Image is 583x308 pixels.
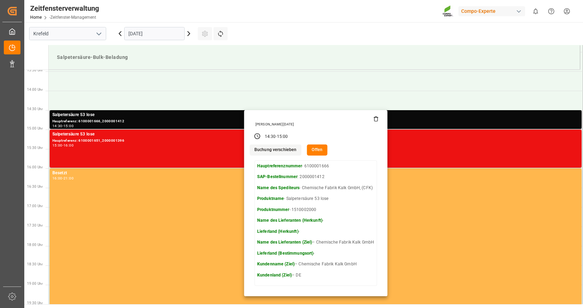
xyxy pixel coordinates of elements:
font: - [298,229,299,234]
font: – Chemische Fabrik Kalk GmbH [312,240,374,245]
font: Besetzt [52,170,67,175]
font: 14:00 Uhr [27,88,43,91]
font: SAP-Bestellnummer [257,174,297,179]
font: 15:00 [277,134,288,139]
font: Produktnummer [257,207,289,212]
font: 21:00 [64,176,74,181]
font: 13:30 Uhr [27,68,43,72]
font: - 1510002000 [289,207,316,212]
font: 14:30 [265,134,276,139]
font: Offen [312,147,322,152]
font: 16:00 Uhr [27,165,43,169]
input: TT.MM.JJJJ [124,27,185,40]
font: Zeitfensterverwaltung [30,4,99,12]
button: Offen [307,144,327,156]
font: 14:30 Uhr [27,107,43,111]
font: 15:00 [64,124,74,128]
font: 15:00 [52,143,62,148]
font: - 6100001666 [302,164,329,168]
font: - [322,218,323,223]
font: Salpetersäure 53 lose [52,112,94,117]
font: Hauptreferenz: 6100001651, 2000001396 [52,139,124,142]
button: Menü öffnen [93,28,104,39]
font: Name des Lieferanten (Ziel) [257,240,312,245]
font: 17:30 Uhr [27,223,43,227]
font: – DE [292,273,301,278]
font: Salpetersäure-Bulk-Beladung [57,54,128,60]
font: - [62,143,64,148]
font: - [276,134,277,139]
font: 19:00 Uhr [27,282,43,285]
font: - [62,124,64,128]
font: Lieferland (Bestimmungsort) [257,251,314,256]
font: Hauptreferenznummer [257,164,302,168]
font: - Salpetersäure 53 lose [284,196,329,201]
font: Name des Spediteurs [257,185,300,190]
button: Compo-Experte [458,5,528,18]
font: Produktname [257,196,284,201]
font: 18:00 Uhr [27,243,43,247]
font: 15:30 Uhr [27,146,43,150]
font: 17:00 Uhr [27,204,43,208]
font: 18:30 Uhr [27,262,43,266]
font: Compo-Experte [461,8,496,14]
button: Buchung verschieben [250,144,302,156]
img: Screenshot%202023-09-29%20at%2010.02.21.png_1712312052.png [442,5,454,17]
button: 0 neue Benachrichtigungen anzeigen [528,3,543,19]
font: : 2000001412 [297,174,324,179]
font: 16:00 [52,176,62,181]
input: Zum Suchen/Auswählen eingeben [29,27,106,40]
font: 16:30 Uhr [27,185,43,188]
font: 15:00 Uhr [27,126,43,130]
font: Lieferland (Herkunft) [257,229,298,234]
button: Hilfecenter [543,3,559,19]
font: Name des Lieferanten (Herkunft) [257,218,322,223]
font: Buchung verschieben [254,147,297,152]
a: Home [30,15,42,20]
font: Salpetersäure 53 lose [52,132,94,137]
font: - [62,176,64,181]
font: 14:30 [52,124,62,128]
font: 19:30 Uhr [27,301,43,305]
font: Kundenland (Ziel) [257,273,292,278]
font: Kundenname (Ziel) [257,262,295,266]
font: – Chemische Fabrik Kalk GmbH [295,262,357,266]
font: - Chemische Fabrik Kalk GmbH, (CFK) [299,185,373,190]
font: Hauptreferenz: 6100001666, 2000001412 [52,119,124,123]
font: [PERSON_NAME][DATE] [255,122,294,126]
font: - [313,251,314,256]
font: 16:00 [64,143,74,148]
